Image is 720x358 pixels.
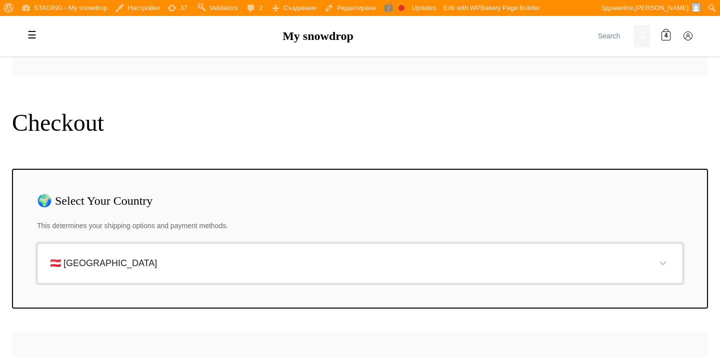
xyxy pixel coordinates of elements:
[664,31,668,41] span: 4
[37,194,683,208] h3: 🌍 Select Your Country
[594,25,634,47] input: Search
[282,29,353,42] a: My snowdrop
[22,25,42,45] label: Toggle mobile menu
[12,108,708,137] h1: Checkout
[635,4,688,11] span: [PERSON_NAME]
[37,220,683,231] p: This determines your shipping options and payment methods.
[656,26,676,46] a: 4
[398,5,404,11] div: Focus keyphrase not set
